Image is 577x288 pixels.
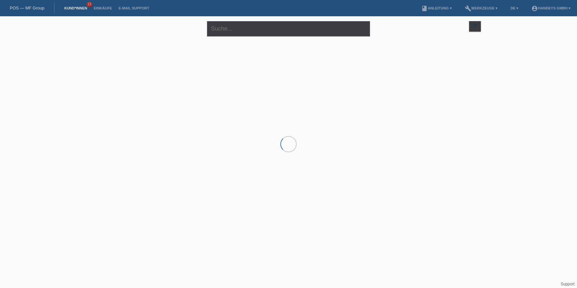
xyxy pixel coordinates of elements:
i: account_circle [531,5,538,12]
a: bookAnleitung ▾ [418,6,455,10]
a: buildWerkzeuge ▾ [462,6,501,10]
input: Suche... [207,21,370,36]
a: account_circleHandeys GmbH ▾ [528,6,574,10]
a: E-Mail Support [115,6,153,10]
a: Einkäufe [90,6,115,10]
a: Kund*innen [61,6,90,10]
span: 13 [86,2,92,7]
a: Support [561,282,574,286]
a: POS — MF Group [10,6,44,10]
i: filter_list [471,22,479,30]
i: build [465,5,471,12]
i: book [421,5,428,12]
a: DE ▾ [507,6,522,10]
